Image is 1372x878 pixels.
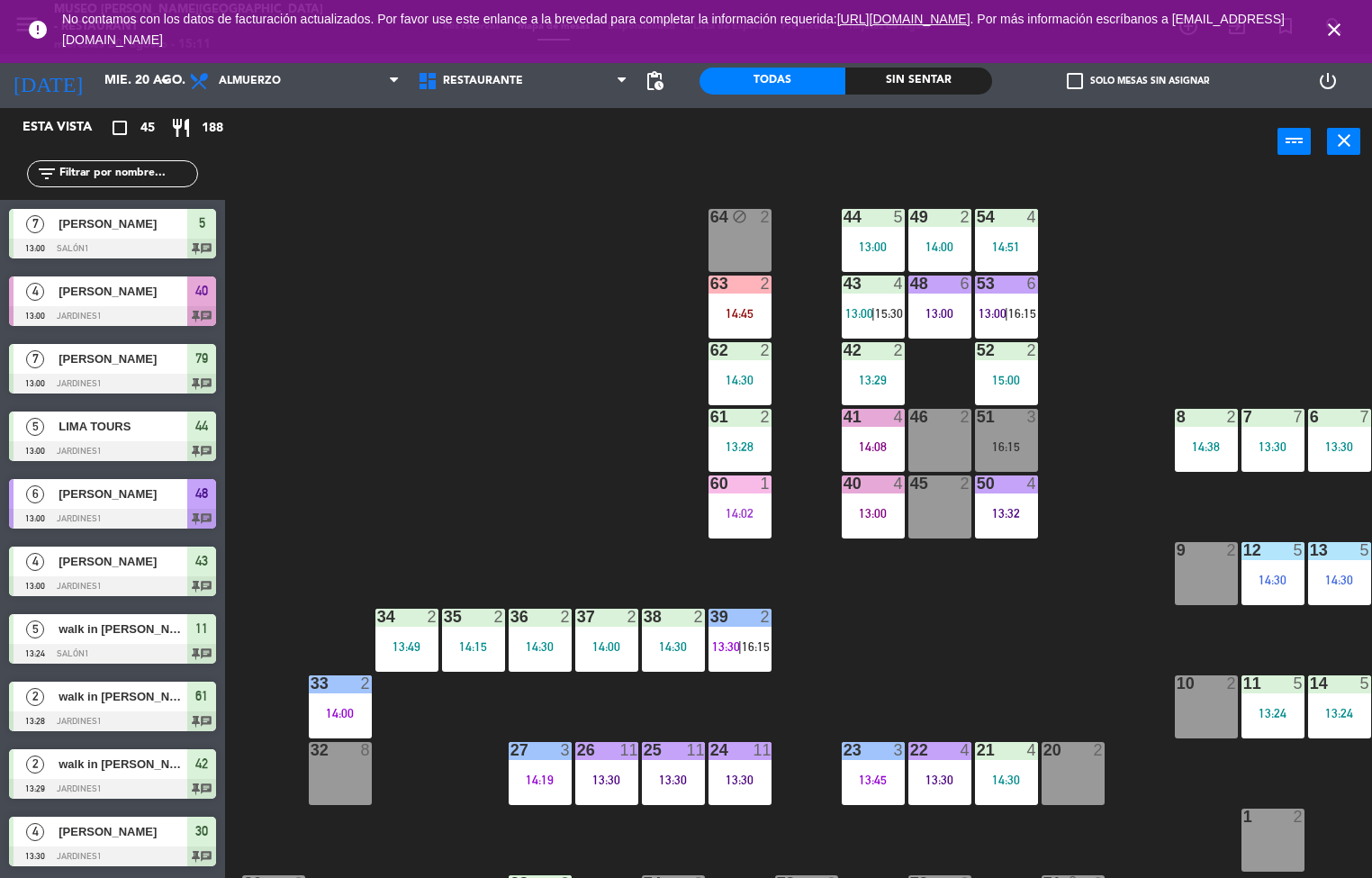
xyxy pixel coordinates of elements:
[427,609,438,625] div: 2
[109,117,131,139] i: crop_square
[154,70,176,92] i: arrow_drop_down
[26,418,44,436] span: 5
[1026,209,1037,225] div: 4
[1310,675,1311,692] div: 14
[960,409,970,425] div: 2
[1067,73,1209,89] label: Solo mesas sin asignar
[1333,130,1355,151] i: close
[360,675,371,692] div: 2
[195,280,208,302] span: 40
[700,68,845,95] div: Todas
[960,209,970,225] div: 2
[1026,742,1037,758] div: 4
[59,484,187,503] span: [PERSON_NAME]
[26,823,44,841] span: 4
[910,742,911,758] div: 22
[1308,574,1371,586] div: 14:30
[710,409,711,425] div: 61
[842,774,905,786] div: 13:45
[1241,574,1304,586] div: 14:30
[710,209,711,225] div: 64
[9,117,130,139] div: Esta vista
[742,639,770,654] span: 16:15
[444,609,445,625] div: 35
[1323,19,1345,41] i: close
[845,68,991,95] div: Sin sentar
[195,618,208,639] span: 11
[760,209,771,225] div: 2
[1241,707,1304,720] div: 13:24
[893,475,904,492] div: 4
[693,609,704,625] div: 2
[893,276,904,292] div: 4
[893,742,904,758] div: 3
[309,707,372,720] div: 14:00
[375,640,438,653] div: 13:49
[975,440,1038,453] div: 16:15
[1284,130,1305,151] i: power_input
[760,276,771,292] div: 2
[59,417,187,436] span: LIMA TOURS
[871,306,875,321] span: |
[36,163,58,185] i: filter_list
[844,342,844,358] div: 42
[1177,675,1178,692] div: 10
[26,485,44,503] span: 6
[908,240,971,253] div: 14:00
[709,507,772,520] div: 14:02
[1093,742,1104,758] div: 2
[893,342,904,358] div: 2
[893,409,904,425] div: 4
[1026,342,1037,358] div: 2
[908,774,971,786] div: 13:30
[219,75,281,87] span: Almuerzo
[577,609,578,625] div: 37
[510,609,511,625] div: 36
[509,640,572,653] div: 14:30
[1359,542,1370,558] div: 5
[199,213,205,234] span: 5
[908,307,971,320] div: 13:00
[195,483,208,504] span: 48
[1005,306,1008,321] span: |
[844,409,844,425] div: 41
[1293,542,1304,558] div: 5
[845,306,873,321] span: 13:00
[842,374,905,386] div: 13:29
[710,276,711,292] div: 63
[1277,128,1311,155] button: power_input
[760,409,771,425] div: 2
[844,475,844,492] div: 40
[377,609,378,625] div: 34
[59,349,187,368] span: [PERSON_NAME]
[760,475,771,492] div: 1
[58,164,197,184] input: Filtrar por nombre...
[62,12,1285,47] span: No contamos con los datos de facturación actualizados. Por favor use este enlance a la brevedad p...
[842,240,905,253] div: 13:00
[709,440,772,453] div: 13:28
[837,12,970,26] a: [URL][DOMAIN_NAME]
[710,342,711,358] div: 62
[1177,409,1178,425] div: 8
[760,609,771,625] div: 2
[1226,675,1237,692] div: 2
[975,374,1038,386] div: 15:00
[26,756,44,774] span: 2
[140,118,155,139] span: 45
[560,609,571,625] div: 2
[642,640,705,653] div: 14:30
[26,620,44,638] span: 5
[170,117,192,139] i: restaurant
[709,774,772,786] div: 13:30
[844,276,844,292] div: 43
[1026,475,1037,492] div: 4
[1327,128,1360,155] button: close
[575,774,638,786] div: 13:30
[712,639,740,654] span: 13:30
[195,415,208,437] span: 44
